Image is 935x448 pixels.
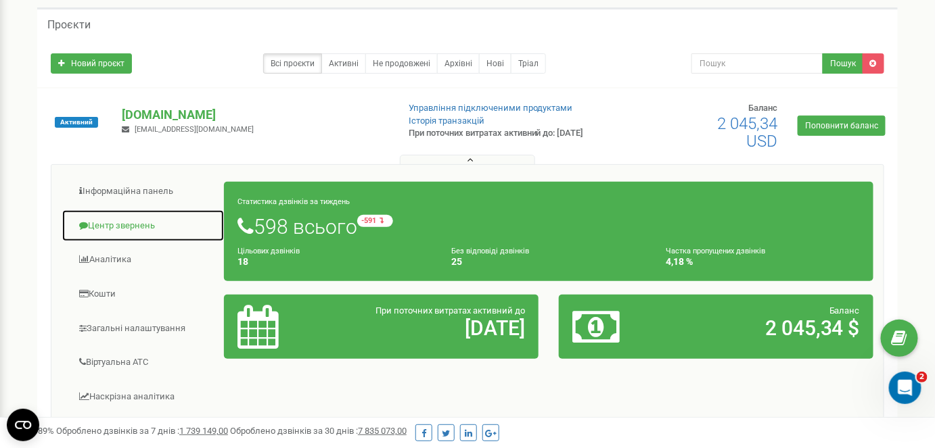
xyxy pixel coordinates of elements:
[321,53,366,74] a: Активні
[237,197,350,206] small: Статистика дзвінків за тиждень
[409,103,573,113] a: Управління підключеними продуктами
[62,175,225,208] a: Інформаційна панель
[358,426,407,436] u: 7 835 073,00
[666,247,765,255] small: Частка пропущених дзвінків
[365,53,438,74] a: Не продовжені
[829,305,860,316] span: Баланс
[375,305,525,316] span: При поточних витратах активний до
[437,53,480,74] a: Архівні
[237,257,432,267] h4: 18
[798,116,886,136] a: Поповнити баланс
[56,426,228,436] span: Оброблено дзвінків за 7 днів :
[135,125,254,134] span: [EMAIL_ADDRESS][DOMAIN_NAME]
[47,19,91,31] h5: Проєкти
[55,117,98,128] span: Активний
[823,53,863,74] button: Пошук
[237,247,300,255] small: Цільових дзвінків
[230,426,407,436] span: Оброблено дзвінків за 30 днів :
[409,127,602,140] p: При поточних витратах активний до: [DATE]
[357,215,393,227] small: -591
[340,317,525,339] h2: [DATE]
[479,53,511,74] a: Нові
[62,380,225,414] a: Наскрізна аналітика
[237,215,860,238] h1: 598 всього
[62,312,225,345] a: Загальні налаштування
[62,278,225,311] a: Кошти
[62,209,225,243] a: Центр звернень
[691,53,824,74] input: Пошук
[889,372,921,404] iframe: Intercom live chat
[717,114,777,151] span: 2 045,34 USD
[122,106,386,124] p: [DOMAIN_NAME]
[7,409,39,441] button: Open CMP widget
[409,116,484,126] a: Історія транзакцій
[511,53,546,74] a: Тріал
[51,53,132,74] a: Новий проєкт
[452,257,646,267] h4: 25
[917,372,928,382] span: 2
[62,346,225,379] a: Віртуальна АТС
[675,317,860,339] h2: 2 045,34 $
[263,53,322,74] a: Всі проєкти
[62,414,225,447] a: Колбек
[452,247,530,255] small: Без відповіді дзвінків
[62,243,225,276] a: Аналiтика
[179,426,228,436] u: 1 739 149,00
[748,103,777,113] span: Баланс
[666,257,860,267] h4: 4,18 %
